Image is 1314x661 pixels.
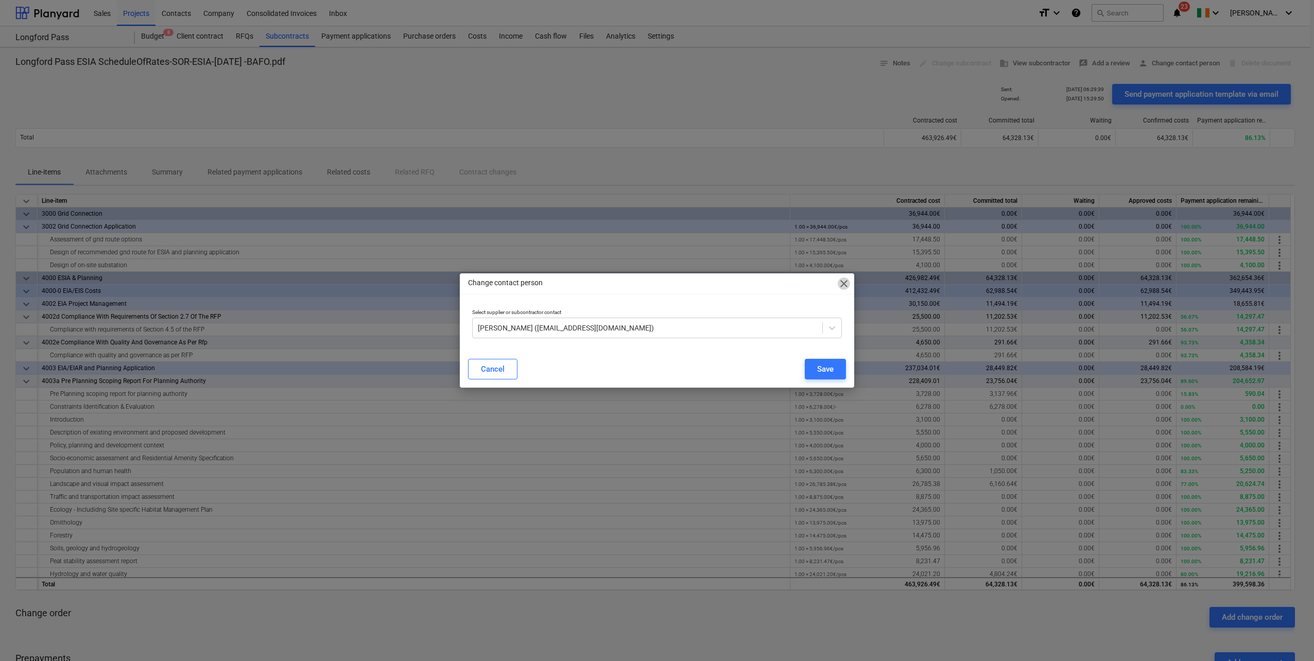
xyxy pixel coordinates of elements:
[838,277,850,290] span: close
[1263,612,1314,661] iframe: Chat Widget
[468,359,517,379] button: Cancel
[468,277,543,288] p: Change contact person
[805,359,846,379] button: Save
[817,362,834,376] div: Save
[472,309,842,318] p: Select supplier or subcontractor contact
[481,362,505,376] div: Cancel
